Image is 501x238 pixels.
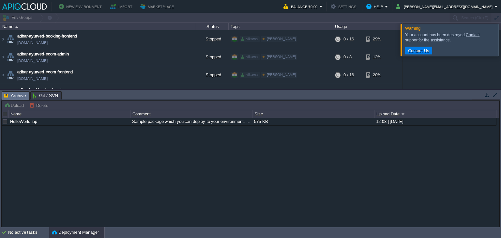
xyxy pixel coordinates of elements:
[6,30,15,48] img: AMDAwAAAACH5BAEAAAAALAAAAAABAAEAAAICRAEAOw==
[15,26,18,28] img: AMDAwAAAACH5BAEAAAAALAAAAAABAAEAAAICRAEAOw==
[10,119,37,124] a: HelloWorld.zip
[405,26,420,31] span: Warning
[252,118,374,125] div: 575 KB
[374,118,496,125] div: 12:08 | [DATE]
[59,3,104,10] button: New Environment
[30,102,50,108] button: Delete
[240,54,260,60] div: nilkamal
[1,23,196,30] div: Name
[375,110,496,118] div: Upload Date
[267,55,296,59] span: [PERSON_NAME]
[366,3,385,10] button: Help
[52,229,99,236] button: Deployment Manager
[0,30,6,48] img: AMDAwAAAACH5BAEAAAAALAAAAAABAAEAAAICRAEAOw==
[6,48,15,66] img: AMDAwAAAACH5BAEAAAAALAAAAAABAAEAAAICRAEAOw==
[6,66,15,84] img: AMDAwAAAACH5BAEAAAAALAAAAAABAAEAAAICRAEAOw==
[343,48,352,66] div: 0 / 8
[17,75,48,82] a: [DOMAIN_NAME]
[331,3,358,10] button: Settings
[267,37,296,41] span: [PERSON_NAME]
[229,23,333,30] div: Tags
[0,48,6,66] img: AMDAwAAAACH5BAEAAAAALAAAAAABAAEAAAICRAEAOw==
[17,33,77,39] a: adhar-ayurved-booking-frontend
[9,110,130,118] div: Name
[17,87,61,93] a: adhar-booking-backend
[0,84,6,102] img: AMDAwAAAACH5BAEAAAAALAAAAAABAAEAAAICRAEAOw==
[366,48,387,66] div: 13%
[131,110,252,118] div: Comment
[0,66,6,84] img: AMDAwAAAACH5BAEAAAAALAAAAAABAAEAAAICRAEAOw==
[267,73,296,77] span: [PERSON_NAME]
[240,36,260,42] div: nilkamal
[253,110,374,118] div: Size
[406,48,431,53] button: Contact Us
[2,3,47,10] img: APIQCloud
[17,69,73,75] a: adhar-ayurved-ecom-frontend
[366,66,387,84] div: 20%
[366,30,387,48] div: 29%
[405,32,497,43] div: Your account has been destroyed. for the assistance.
[240,72,260,78] div: nilkamal
[366,84,387,102] div: 12%
[6,84,15,102] img: AMDAwAAAACH5BAEAAAAALAAAAAABAAEAAAICRAEAOw==
[110,3,134,10] button: Import
[343,66,354,84] div: 0 / 16
[283,3,319,10] button: Balance ₹0.00
[196,30,229,48] div: Stopped
[4,102,26,108] button: Upload
[140,3,176,10] button: Marketplace
[196,23,228,30] div: Status
[343,30,354,48] div: 0 / 16
[33,92,58,99] span: Git / SVN
[196,66,229,84] div: Stopped
[8,227,49,238] div: No active tasks
[196,84,229,102] div: Stopped
[17,51,69,57] a: adhar-ayurved-ecom-admin
[343,84,352,102] div: 0 / 8
[4,92,26,100] span: Archive
[130,118,252,125] div: Sample package which you can deploy to your environment. Feel free to delete and upload a package...
[196,48,229,66] div: Stopped
[17,39,48,46] a: [DOMAIN_NAME]
[17,57,48,64] a: [DOMAIN_NAME]
[396,3,494,10] button: [PERSON_NAME][EMAIL_ADDRESS][DOMAIN_NAME]
[333,23,402,30] div: Usage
